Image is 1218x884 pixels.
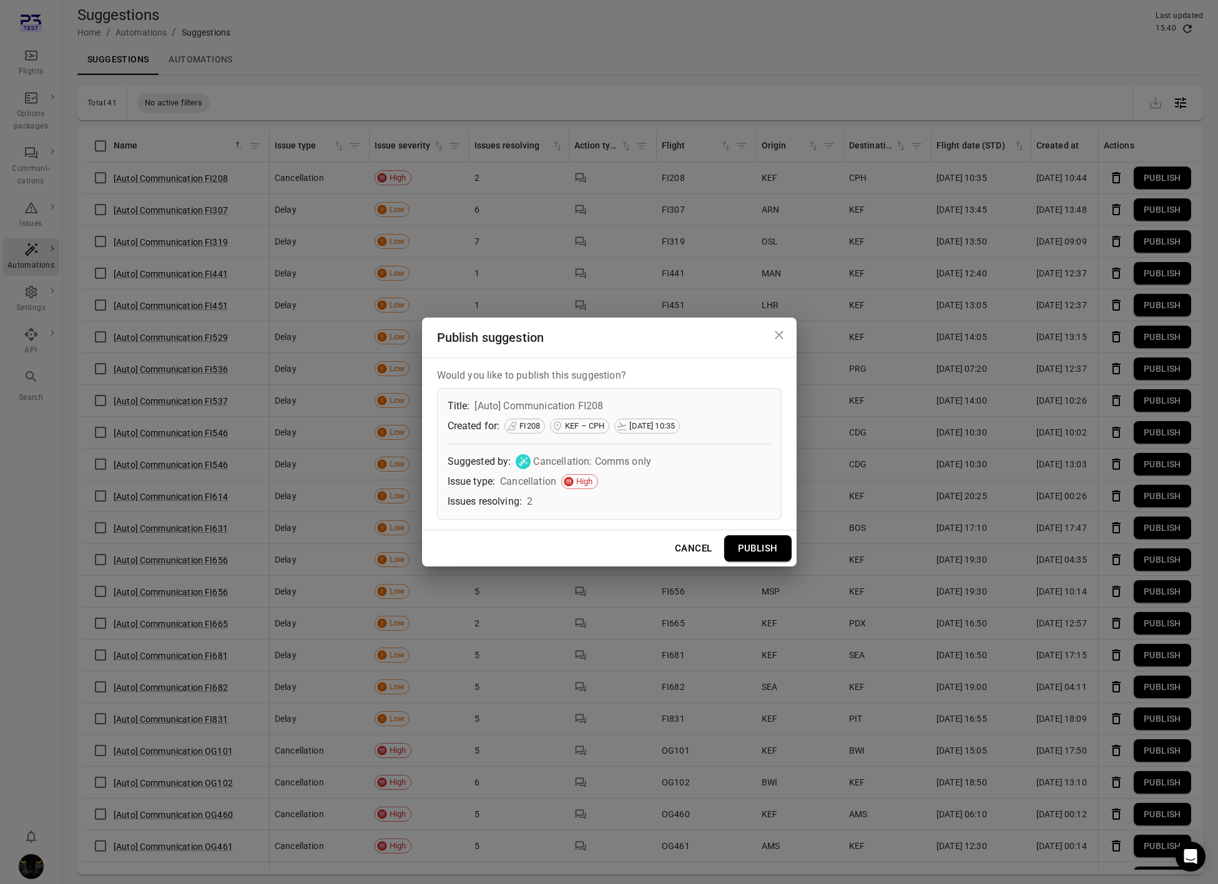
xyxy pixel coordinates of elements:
[474,399,603,414] div: [Auto] Communication FI208
[515,420,544,432] span: FI208
[668,535,719,561] button: Cancel
[767,323,792,347] button: Close dialog
[527,494,533,509] div: 2
[572,475,597,488] span: High
[625,420,679,432] span: [DATE] 10:35
[448,454,511,469] div: Suggested by:
[533,454,651,469] div: Cancellation: Comms only
[437,368,782,383] p: Would you like to publish this suggestion?
[1176,842,1206,872] div: Open Intercom Messenger
[422,318,797,357] h2: Publish suggestion
[448,474,496,489] div: Issue type:
[448,419,500,434] div: Created for:
[448,494,523,509] div: Issues resolving:
[561,420,609,432] span: KEF – CPH
[724,535,792,561] button: Publish
[500,474,556,489] div: Cancellation
[448,399,470,414] div: Title:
